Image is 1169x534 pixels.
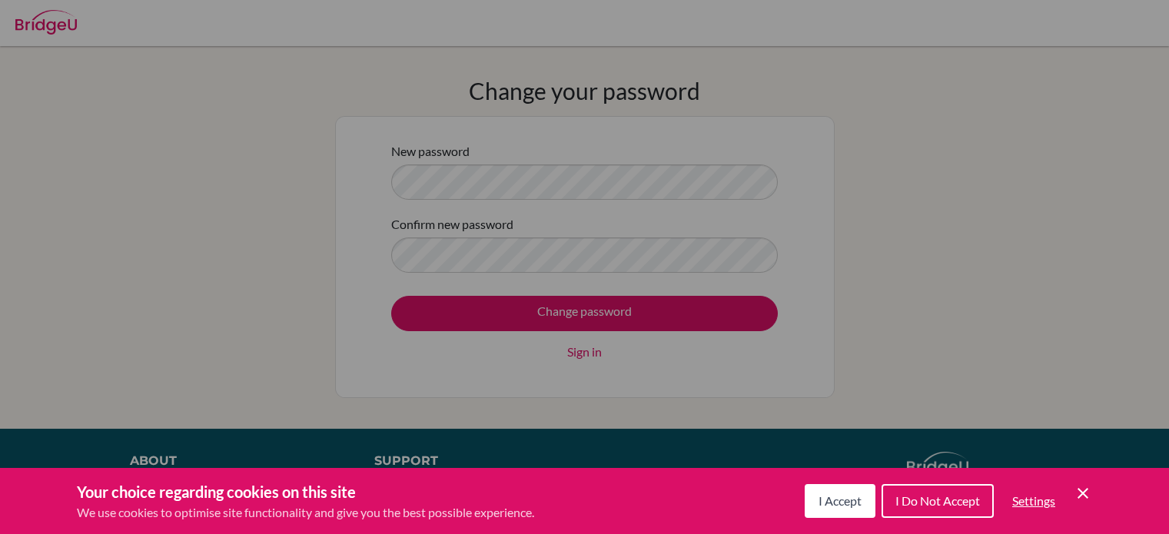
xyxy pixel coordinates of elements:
[77,480,534,503] h3: Your choice regarding cookies on this site
[1012,493,1055,508] span: Settings
[1000,486,1068,516] button: Settings
[895,493,980,508] span: I Do Not Accept
[819,493,862,508] span: I Accept
[882,484,994,518] button: I Do Not Accept
[77,503,534,522] p: We use cookies to optimise site functionality and give you the best possible experience.
[1074,484,1092,502] button: Save and close
[805,484,875,518] button: I Accept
